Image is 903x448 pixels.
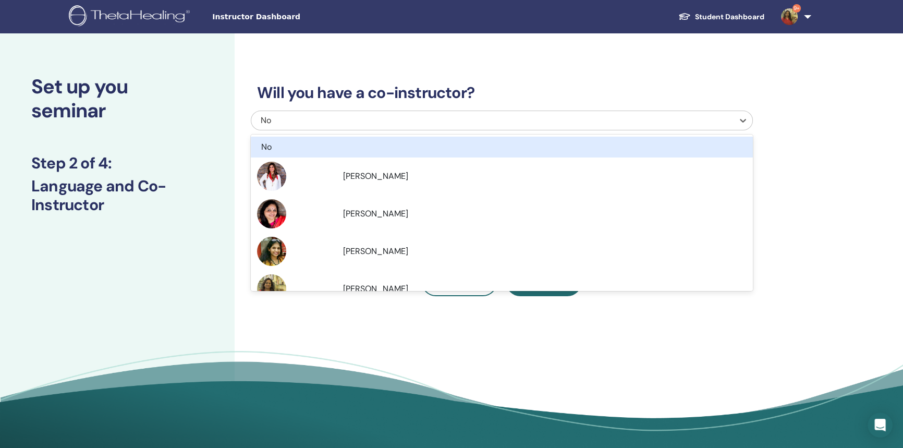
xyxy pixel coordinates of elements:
span: 9+ [792,4,801,13]
span: [PERSON_NAME] [343,246,408,257]
span: [PERSON_NAME] [343,208,408,219]
h3: Will you have a co-instructor? [251,83,753,102]
h3: Language and Co-Instructor [31,177,203,214]
img: default.jpg [257,237,286,266]
h2: Set up you seminar [31,75,203,123]
img: default.jpg [781,8,798,25]
span: [PERSON_NAME] [343,283,408,294]
h3: Step 2 of 4 : [31,154,203,173]
span: [PERSON_NAME] [343,171,408,181]
span: Instructor Dashboard [212,11,369,22]
span: No [261,141,272,152]
img: default.jpg [257,274,286,304]
img: default.jpg [257,199,286,228]
a: Student Dashboard [670,7,773,27]
div: Open Intercom Messenger [868,413,893,438]
img: graduation-cap-white.svg [678,12,691,21]
img: logo.png [69,5,193,29]
img: default.jpg [257,162,286,191]
span: No [261,115,271,126]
